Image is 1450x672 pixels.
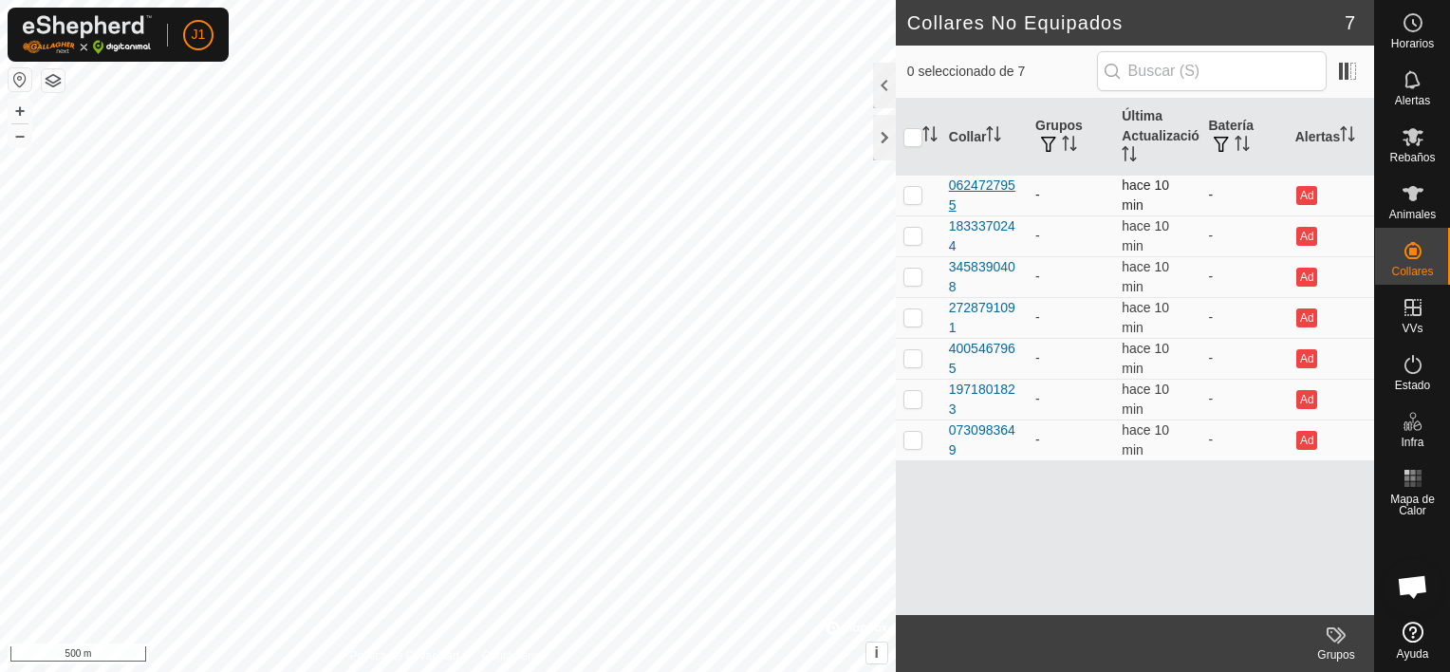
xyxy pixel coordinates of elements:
[1296,390,1317,409] button: Ad
[1288,99,1374,176] th: Alertas
[9,124,31,147] button: –
[1062,139,1077,154] p-sorticon: Activar para ordenar
[1122,422,1169,457] span: 11 oct 2025, 14:01
[1345,9,1355,37] span: 7
[875,644,879,661] span: i
[23,15,152,54] img: Logo Gallagher
[907,62,1097,82] span: 0 seleccionado de 7
[1391,266,1433,277] span: Collares
[1122,218,1169,253] span: 11 oct 2025, 14:01
[1114,99,1200,176] th: Última Actualización
[1298,646,1374,663] div: Grupos
[349,647,458,664] a: Política de Privacidad
[949,298,1020,338] div: 2728791091
[1389,152,1435,163] span: Rebaños
[1200,379,1287,420] td: -
[1296,227,1317,246] button: Ad
[1028,175,1114,215] td: -
[1028,379,1114,420] td: -
[1028,99,1114,176] th: Grupos
[192,25,206,45] span: J1
[1122,341,1169,376] span: 11 oct 2025, 14:01
[1200,215,1287,256] td: -
[1097,51,1327,91] input: Buscar (S)
[9,68,31,91] button: Restablecer Mapa
[9,100,31,122] button: +
[1122,259,1169,294] span: 11 oct 2025, 14:01
[1028,338,1114,379] td: -
[986,129,1001,144] p-sorticon: Activar para ordenar
[949,176,1020,215] div: 0624727955
[1200,297,1287,338] td: -
[941,99,1028,176] th: Collar
[1401,437,1423,448] span: Infra
[1122,300,1169,335] span: 11 oct 2025, 14:01
[1296,431,1317,450] button: Ad
[1380,494,1445,516] span: Mapa de Calor
[1340,129,1355,144] p-sorticon: Activar para ordenar
[1235,139,1250,154] p-sorticon: Activar para ordenar
[1122,149,1137,164] p-sorticon: Activar para ordenar
[1395,380,1430,391] span: Estado
[1200,99,1287,176] th: Batería
[1389,209,1436,220] span: Animales
[1296,349,1317,368] button: Ad
[1200,420,1287,460] td: -
[866,643,887,663] button: i
[1200,338,1287,379] td: -
[1395,95,1430,106] span: Alertas
[1296,268,1317,287] button: Ad
[1385,558,1441,615] div: Chat abierto
[1028,215,1114,256] td: -
[1402,323,1422,334] span: VVs
[1028,256,1114,297] td: -
[1200,256,1287,297] td: -
[949,339,1020,379] div: 4005467965
[1296,308,1317,327] button: Ad
[1122,382,1169,417] span: 11 oct 2025, 14:01
[949,420,1020,460] div: 0730983649
[922,129,938,144] p-sorticon: Activar para ordenar
[949,216,1020,256] div: 1833370244
[1028,297,1114,338] td: -
[1375,614,1450,667] a: Ayuda
[1296,186,1317,205] button: Ad
[42,69,65,92] button: Capas del Mapa
[1200,175,1287,215] td: -
[907,11,1345,34] h2: Collares No Equipados
[482,647,546,664] a: Contáctenos
[949,380,1020,420] div: 1971801823
[1391,38,1434,49] span: Horarios
[1028,420,1114,460] td: -
[1122,177,1169,213] span: 11 oct 2025, 14:01
[1397,648,1429,660] span: Ayuda
[949,257,1020,297] div: 3458390408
